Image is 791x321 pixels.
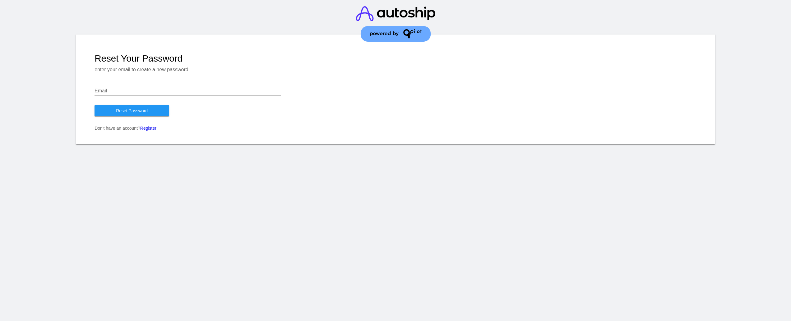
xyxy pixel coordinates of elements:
h1: Reset Your Password [95,53,696,64]
span: Reset Password [116,108,148,113]
a: Register [140,126,156,131]
p: enter your email to create a new password [95,67,696,72]
input: Email [95,88,281,94]
p: Don't have an account? [95,126,696,131]
button: Reset Password [95,105,169,116]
